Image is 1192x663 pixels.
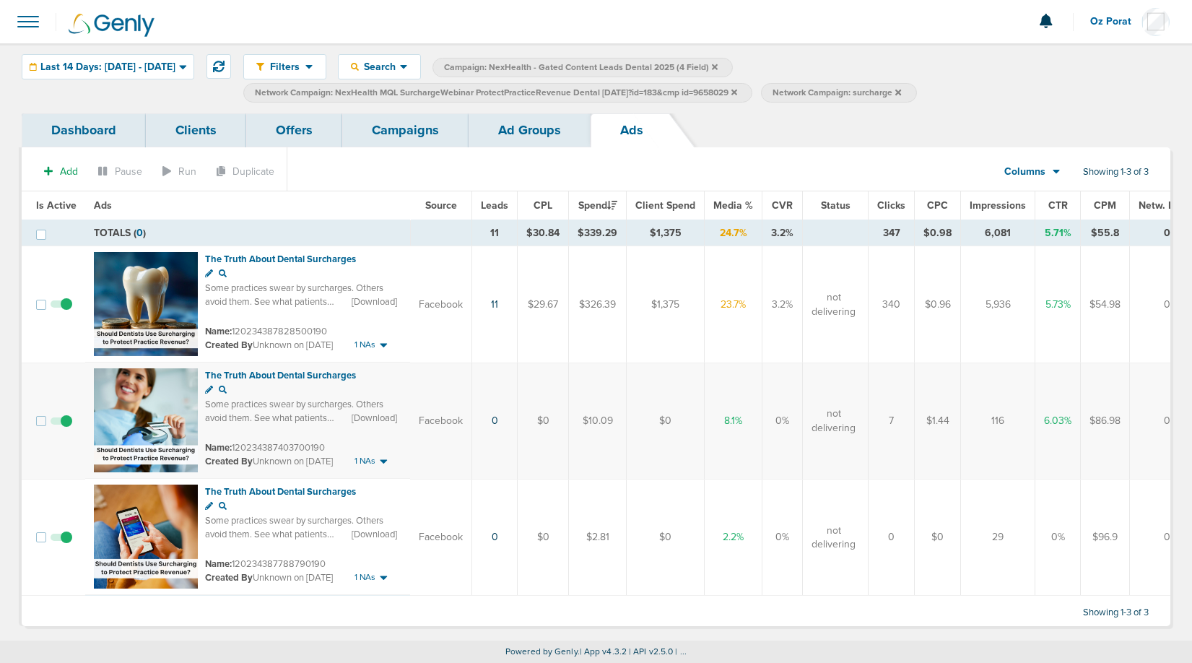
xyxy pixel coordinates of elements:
small: 120234387788790190 [205,558,326,570]
img: Genly [69,14,155,37]
span: Last 14 Days: [DATE] - [DATE] [40,62,175,72]
span: 1 NAs [354,339,375,351]
span: | App v4.3.2 [580,646,627,656]
td: $54.98 [1081,246,1130,363]
span: 0 [136,227,143,239]
span: Created By [205,456,253,467]
td: TOTALS ( ) [85,220,410,246]
td: $30.84 [518,220,569,246]
td: 11 [472,220,518,246]
td: 0% [762,363,803,479]
span: 1 NAs [354,455,375,467]
span: Created By [205,572,253,584]
span: Media % [713,199,753,212]
td: 340 [869,246,915,363]
span: [Download] [352,412,397,425]
td: 0 [869,479,915,596]
span: Status [821,199,851,212]
small: Unknown on [DATE] [205,571,333,584]
span: Ads [94,199,112,212]
td: Facebook [410,479,472,596]
span: Name: [205,326,232,337]
a: Clients [146,113,246,147]
a: Campaigns [342,113,469,147]
td: $0.98 [915,220,961,246]
span: Clicks [877,199,905,212]
span: Client Spend [635,199,695,212]
td: $96.9 [1081,479,1130,596]
span: Some practices swear by surcharges. Others avoid them. See what patients notice most—and discover... [205,515,390,569]
span: CPC [927,199,948,212]
span: Spend [578,199,617,212]
td: 0% [762,479,803,596]
span: The Truth About Dental Surcharges [205,370,356,381]
a: Ads [591,113,673,147]
td: 0% [1035,479,1081,596]
button: Add [36,161,86,182]
td: 7 [869,363,915,479]
span: Oz Porat [1090,17,1141,27]
small: Unknown on [DATE] [205,339,333,352]
span: [Download] [352,295,397,308]
span: Network Campaign: NexHealth MQL SurchargeWebinar ProtectPracticeRevenue Dental [DATE]?id=183&cmp ... [255,87,737,99]
td: 6,081 [961,220,1035,246]
span: Showing 1-3 of 3 [1083,607,1149,619]
span: Columns [1004,165,1045,179]
span: Created By [205,339,253,351]
td: $55.8 [1081,220,1130,246]
span: The Truth About Dental Surcharges [205,253,356,265]
td: $10.09 [569,363,627,479]
img: Ad image [94,485,198,589]
span: not delivering [812,290,856,318]
td: $1.44 [915,363,961,479]
span: CPM [1094,199,1116,212]
td: 6.03% [1035,363,1081,479]
td: 2.2% [705,479,762,596]
td: $0 [627,363,705,479]
span: Name: [205,558,232,570]
td: 5.71% [1035,220,1081,246]
img: Ad image [94,368,198,472]
span: CTR [1048,199,1068,212]
td: $29.67 [518,246,569,363]
span: | API v2.5.0 [629,646,673,656]
td: 5.73% [1035,246,1081,363]
small: 120234387403700190 [205,442,325,454]
span: The Truth About Dental Surcharges [205,486,356,498]
td: $1,375 [627,246,705,363]
span: Campaign: NexHealth - Gated Content Leads Dental 2025 (4 Field) [444,61,718,74]
a: Ad Groups [469,113,591,147]
span: Source [425,199,457,212]
td: 3.2% [762,246,803,363]
span: Network Campaign: surcharge [773,87,901,99]
span: [Download] [352,528,397,541]
td: $1,375 [627,220,705,246]
td: $326.39 [569,246,627,363]
span: Leads [481,199,508,212]
span: Add [60,165,78,178]
span: Some practices swear by surcharges. Others avoid them. See what patients notice most—and discover... [205,399,390,453]
span: Showing 1-3 of 3 [1083,166,1149,178]
span: not delivering [812,407,856,435]
span: | ... [675,646,687,656]
td: 24.7% [705,220,762,246]
small: 120234387828500190 [205,326,327,337]
td: 347 [869,220,915,246]
td: 8.1% [705,363,762,479]
small: Unknown on [DATE] [205,455,333,468]
span: Impressions [970,199,1026,212]
a: 0 [492,415,498,427]
span: Name: [205,442,232,454]
td: $0 [518,479,569,596]
td: 3.2% [762,220,803,246]
span: Search [359,61,400,73]
a: 11 [491,298,498,311]
span: Filters [264,61,305,73]
a: 0 [492,531,498,543]
td: 23.7% [705,246,762,363]
td: $2.81 [569,479,627,596]
img: Ad image [94,252,198,356]
td: 5,936 [961,246,1035,363]
span: Is Active [36,199,77,212]
span: CVR [772,199,793,212]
